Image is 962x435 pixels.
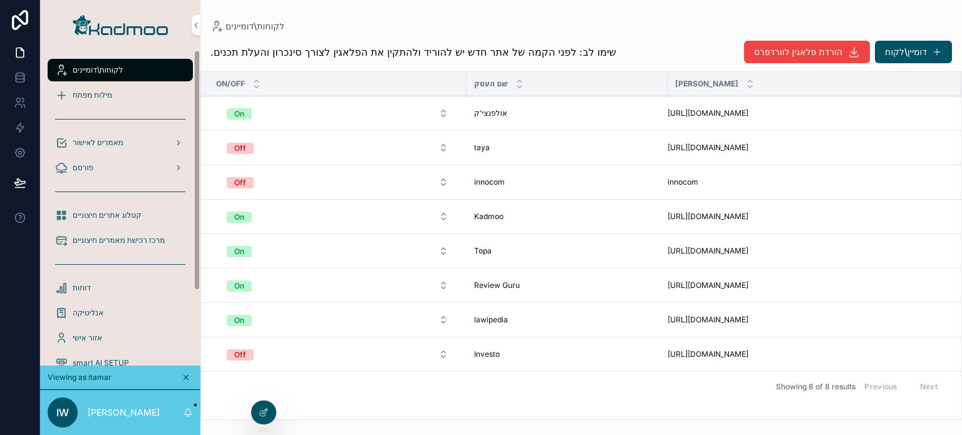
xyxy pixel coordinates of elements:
[48,352,193,374] a: smart AI SETUP
[474,280,660,290] a: Review Guru
[668,177,946,187] a: innocom
[474,349,660,359] a: Investo
[668,212,946,222] a: [URL][DOMAIN_NAME]
[73,358,129,368] span: smart AI SETUP
[73,308,103,318] span: אנליטיקה
[474,143,660,153] a: taya
[73,163,93,173] span: פורסם
[474,79,508,89] span: שם העסק
[48,131,193,154] a: מאמרים לאישור
[56,405,69,420] span: iw
[217,274,458,297] button: Select Button
[88,406,160,419] p: [PERSON_NAME]
[48,229,193,252] a: מרכז רכישת מאמרים חיצוניים
[474,280,520,290] span: Review Guru
[668,212,748,222] span: [URL][DOMAIN_NAME]
[217,171,458,193] button: Select Button
[668,108,946,118] a: [URL][DOMAIN_NAME]
[474,212,504,222] span: Kadmoo
[48,204,193,227] a: קטלוג אתרים חיצוניים
[73,90,112,100] span: מילות מפתח
[216,101,459,125] a: Select Button
[48,372,111,382] span: Viewing as itamar
[474,212,660,222] a: Kadmoo
[474,177,505,187] span: innocom
[668,246,946,256] a: [URL][DOMAIN_NAME]
[217,240,458,262] button: Select Button
[73,15,168,35] img: App logo
[217,309,458,331] button: Select Button
[234,212,244,223] div: On
[668,349,946,359] a: [URL][DOMAIN_NAME]
[234,349,246,361] div: Off
[234,108,244,120] div: On
[210,20,284,33] a: לקוחות\דומיינים
[668,143,946,153] a: [URL][DOMAIN_NAME]
[754,46,842,58] span: הורדת פלאגין לוורדפרס
[474,315,508,325] span: lawipedia
[675,79,738,89] span: [PERSON_NAME]
[217,343,458,366] button: Select Button
[474,143,490,153] span: taya
[216,308,459,332] a: Select Button
[48,156,193,179] a: פורסם
[668,315,946,325] a: [URL][DOMAIN_NAME]
[48,302,193,324] a: אנליטיקה
[217,136,458,159] button: Select Button
[73,283,91,293] span: דוחות
[234,177,246,188] div: Off
[474,349,500,359] span: Investo
[73,235,165,245] span: מרכז רכישת מאמרים חיצוניים
[234,246,244,257] div: On
[73,210,142,220] span: קטלוג אתרים חיצוניים
[48,84,193,106] a: מילות מפתח
[668,280,748,290] span: [URL][DOMAIN_NAME]
[48,59,193,81] a: לקוחות\דומיינים
[668,315,748,325] span: [URL][DOMAIN_NAME]
[474,108,507,118] span: אולפנצי'ק
[216,136,459,160] a: Select Button
[474,108,660,118] a: אולפנצי'ק
[210,44,616,59] span: שימו לב: לפני הקמה של אתר חדש יש להוריד ולהתקין את הפלאגין לצורך סינכרון והעלת תכנים.
[474,177,660,187] a: innocom
[744,41,870,63] button: הורדת פלאגין לוורדפרס
[234,143,246,154] div: Off
[668,177,698,187] span: innocom
[474,315,660,325] a: lawipedia
[474,246,660,256] a: Topa
[776,382,856,392] span: Showing 8 of 8 results
[216,79,245,89] span: On/Off
[73,138,123,148] span: מאמרים לאישור
[217,102,458,125] button: Select Button
[217,205,458,228] button: Select Button
[234,315,244,326] div: On
[875,41,952,63] button: דומיין\לקוח
[668,108,748,118] span: [URL][DOMAIN_NAME]
[216,170,459,194] a: Select Button
[73,65,123,75] span: לקוחות\דומיינים
[474,246,492,256] span: Topa
[668,349,748,359] span: [URL][DOMAIN_NAME]
[40,50,200,366] div: scrollable content
[234,280,244,292] div: On
[668,246,748,256] span: [URL][DOMAIN_NAME]
[48,327,193,349] a: אזור אישי
[216,274,459,297] a: Select Button
[668,143,748,153] span: [URL][DOMAIN_NAME]
[216,342,459,366] a: Select Button
[48,277,193,299] a: דוחות
[225,20,284,33] span: לקוחות\דומיינים
[216,239,459,263] a: Select Button
[73,333,102,343] span: אזור אישי
[216,205,459,228] a: Select Button
[668,280,946,290] a: [URL][DOMAIN_NAME]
